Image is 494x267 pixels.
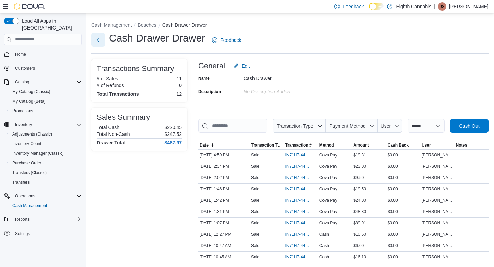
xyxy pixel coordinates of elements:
[285,253,316,261] button: IN71H7-446189
[12,192,82,200] span: Operations
[97,131,130,137] h6: Total Non-Cash
[12,131,52,137] span: Adjustments (Classic)
[438,2,446,11] div: Janae Smiley-Lewis
[285,209,309,214] span: IN71H7-446313
[12,215,82,223] span: Reports
[422,209,453,214] span: [PERSON_NAME]
[251,186,259,192] p: Sale
[7,149,84,158] button: Inventory Manager (Classic)
[12,230,33,238] a: Settings
[14,3,45,10] img: Cova
[251,175,259,181] p: Sale
[10,169,82,177] span: Transfers (Classic)
[369,3,384,10] input: Dark Mode
[250,141,284,149] button: Transaction Type
[198,208,250,216] div: [DATE] 1:31 PM
[12,120,82,129] span: Inventory
[10,97,82,105] span: My Catalog (Beta)
[10,140,82,148] span: Inventory Count
[97,83,124,88] h6: # of Refunds
[285,230,316,239] button: IN71H7-446259
[285,232,309,237] span: IN71H7-446259
[12,160,44,166] span: Purchase Orders
[12,229,82,237] span: Settings
[285,243,309,248] span: IN71H7-446190
[198,62,225,70] h3: General
[198,253,250,261] div: [DATE] 10:45 AM
[386,196,420,205] div: $0.00
[456,142,467,148] span: Notes
[12,64,82,72] span: Customers
[386,253,420,261] div: $0.00
[319,175,337,181] span: Cova Pay
[231,59,252,73] button: Edit
[7,96,84,106] button: My Catalog (Beta)
[319,243,329,248] span: Cash
[285,185,316,193] button: IN71H7-446325
[277,123,313,129] span: Transaction Type
[12,203,47,208] span: Cash Management
[10,159,46,167] a: Purchase Orders
[1,77,84,87] button: Catalog
[97,125,119,130] h6: Total Cash
[12,98,46,104] span: My Catalog (Beta)
[422,152,453,158] span: [PERSON_NAME]
[12,179,30,185] span: Transfers
[459,123,479,129] span: Cash Out
[12,50,82,58] span: Home
[386,174,420,182] div: $0.00
[422,254,453,260] span: [PERSON_NAME]
[10,140,44,148] a: Inventory Count
[10,88,82,96] span: My Catalog (Classic)
[381,123,391,129] span: User
[285,186,309,192] span: IN71H7-446325
[386,208,420,216] div: $0.00
[285,162,316,171] button: IN71H7-446352
[19,18,82,31] span: Load All Apps in [GEOGRAPHIC_DATA]
[164,131,182,137] p: $247.52
[353,209,366,214] span: $48.30
[422,220,453,226] span: [PERSON_NAME]
[285,242,316,250] button: IN71H7-446190
[209,33,244,47] a: Feedback
[396,2,431,11] p: Eighth Cannabis
[12,78,82,86] span: Catalog
[12,50,29,58] a: Home
[198,141,250,149] button: Date
[422,232,453,237] span: [PERSON_NAME]
[251,164,259,169] p: Sale
[422,243,453,248] span: [PERSON_NAME]
[1,228,84,238] button: Settings
[7,139,84,149] button: Inventory Count
[251,232,259,237] p: Sale
[97,76,118,81] h6: # of Sales
[164,125,182,130] p: $220.45
[319,232,329,237] span: Cash
[353,175,364,181] span: $9.50
[319,186,337,192] span: Cova Pay
[1,49,84,59] button: Home
[353,254,366,260] span: $16.10
[15,193,35,199] span: Operations
[353,243,364,248] span: $6.00
[198,151,250,159] div: [DATE] 4:59 PM
[15,79,29,85] span: Catalog
[353,164,366,169] span: $23.00
[15,66,35,71] span: Customers
[251,254,259,260] p: Sale
[15,51,26,57] span: Home
[7,87,84,96] button: My Catalog (Classic)
[386,151,420,159] div: $0.00
[15,122,32,127] span: Inventory
[251,209,259,214] p: Sale
[319,164,337,169] span: Cova Pay
[198,185,250,193] div: [DATE] 1:46 PM
[109,31,205,45] h1: Cash Drawer Drawer
[319,198,337,203] span: Cova Pay
[198,76,210,81] label: Name
[440,2,445,11] span: JS
[10,130,82,138] span: Adjustments (Classic)
[12,108,33,114] span: Promotions
[198,242,250,250] div: [DATE] 10:47 AM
